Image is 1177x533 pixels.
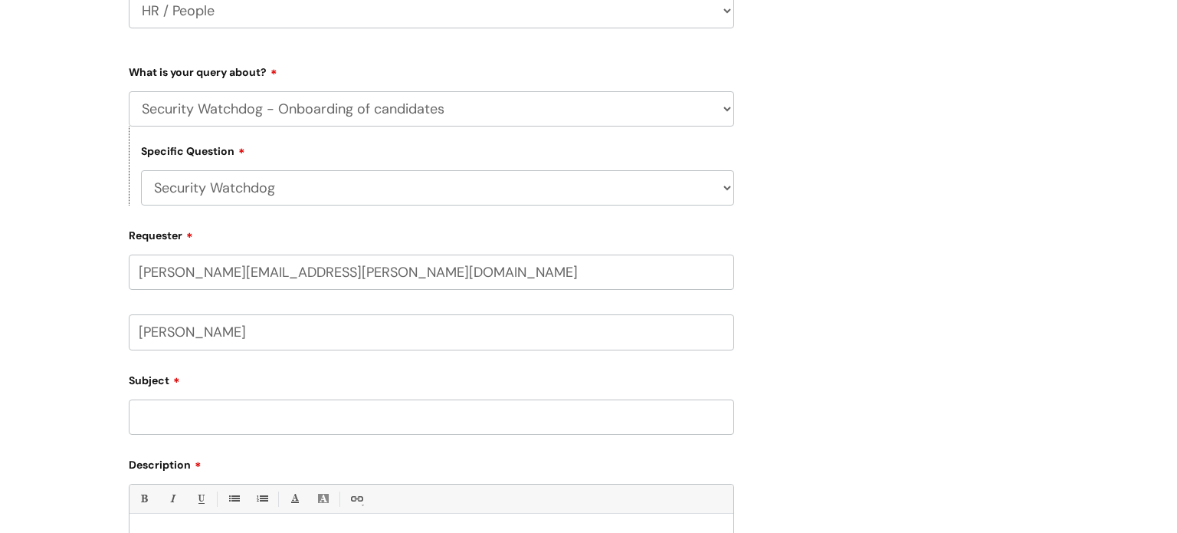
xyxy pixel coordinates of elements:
[162,489,182,508] a: Italic (Ctrl-I)
[129,314,734,350] input: Your Name
[313,489,333,508] a: Back Color
[129,61,734,79] label: What is your query about?
[129,369,734,387] label: Subject
[346,489,366,508] a: Link
[134,489,153,508] a: Bold (Ctrl-B)
[252,489,271,508] a: 1. Ordered List (Ctrl-Shift-8)
[129,453,734,472] label: Description
[129,255,734,290] input: Email
[285,489,304,508] a: Font Color
[129,224,734,242] label: Requester
[191,489,210,508] a: Underline(Ctrl-U)
[224,489,243,508] a: • Unordered List (Ctrl-Shift-7)
[141,143,245,158] label: Specific Question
